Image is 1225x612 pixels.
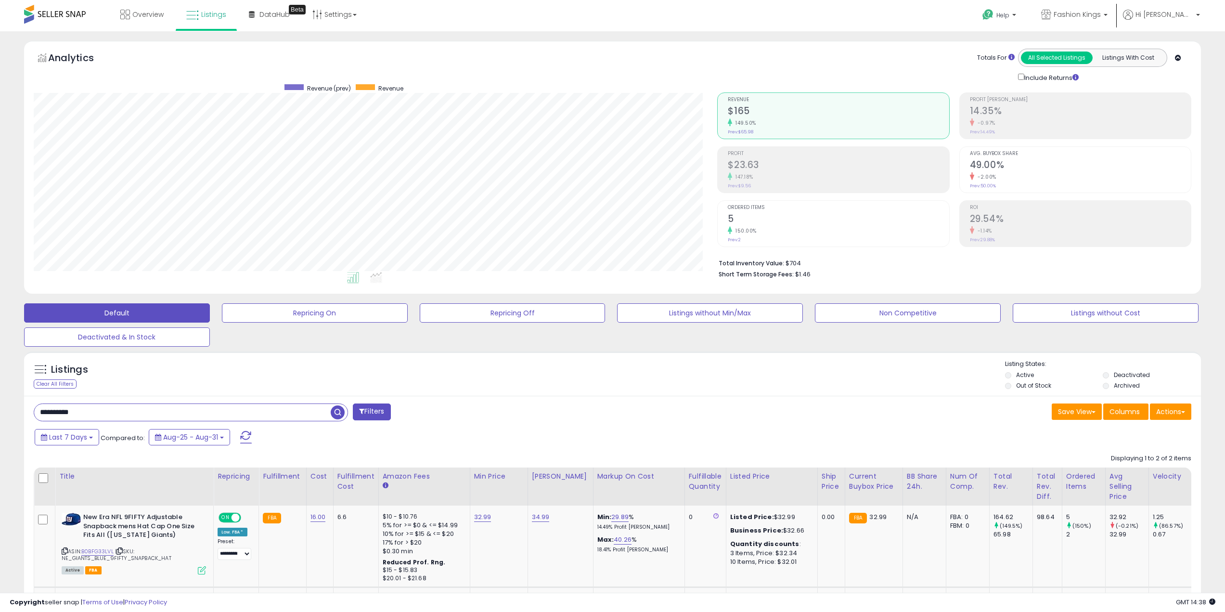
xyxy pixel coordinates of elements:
[1135,10,1193,19] span: Hi [PERSON_NAME]
[353,404,390,420] button: Filters
[1092,52,1164,64] button: Listings With Cost
[597,535,677,553] div: %
[732,227,757,234] small: 150.00%
[1011,72,1090,83] div: Include Returns
[611,512,629,522] a: 29.89
[149,429,230,445] button: Aug-25 - Aug-31
[950,513,982,521] div: FBA: 0
[10,598,167,607] div: seller snap | |
[1066,530,1105,539] div: 2
[62,547,171,562] span: | SKU: NE_GIANTS_BLUE_9FIFTY_SNAPBACK_HAT
[977,53,1015,63] div: Totals For
[597,471,681,482] div: Markup on Cost
[383,482,388,490] small: Amazon Fees.
[62,513,206,573] div: ASIN:
[62,513,81,526] img: 41b60OJyNjL._SL40_.jpg
[950,521,982,530] div: FBM: 0
[975,1,1026,31] a: Help
[59,471,209,482] div: Title
[795,270,811,279] span: $1.46
[51,363,88,377] h5: Listings
[993,530,1032,539] div: 65.98
[1150,404,1191,420] button: Actions
[728,159,949,172] h2: $23.63
[101,433,145,443] span: Compared to:
[62,566,84,574] span: All listings currently available for purchase on Amazon
[728,205,949,210] span: Ordered Items
[1109,407,1140,417] span: Columns
[597,547,677,553] p: 18.41% Profit [PERSON_NAME]
[597,512,612,521] b: Min:
[1103,404,1148,420] button: Columns
[259,10,290,19] span: DataHub
[907,471,942,492] div: BB Share 24h.
[420,303,606,323] button: Repricing Off
[730,539,799,548] b: Quantity discounts
[970,105,1191,118] h2: 14.35%
[728,237,741,243] small: Prev: 2
[1016,381,1051,390] label: Out of Stock
[869,512,887,521] span: 32.99
[1054,10,1101,19] span: Fashion Kings
[1037,471,1058,502] div: Total Rev. Diff.
[48,51,113,67] h5: Analytics
[532,512,550,522] a: 34.99
[970,205,1191,210] span: ROI
[728,213,949,226] h2: 5
[383,574,463,583] div: $20.01 - $21.68
[35,429,99,445] button: Last 7 Days
[337,471,374,492] div: Fulfillment Cost
[730,512,774,521] b: Listed Price:
[1016,371,1034,379] label: Active
[950,471,985,492] div: Num of Comp.
[970,97,1191,103] span: Profit [PERSON_NAME]
[974,119,995,127] small: -0.97%
[1000,522,1022,530] small: (149.5%)
[24,327,210,347] button: Deactivated & In Stock
[996,11,1009,19] span: Help
[240,514,255,522] span: OFF
[728,97,949,103] span: Revenue
[125,598,167,607] a: Privacy Policy
[222,303,408,323] button: Repricing On
[383,521,463,530] div: 5% for >= $0 & <= $14.99
[218,471,255,482] div: Repricing
[1116,522,1138,530] small: (-0.21%)
[82,598,123,607] a: Terms of Use
[383,538,463,547] div: 17% for > $20
[1153,471,1188,482] div: Velocity
[730,540,810,548] div: :
[383,471,466,482] div: Amazon Fees
[849,513,867,523] small: FBA
[218,538,251,560] div: Preset:
[383,547,463,556] div: $0.30 min
[1052,404,1102,420] button: Save View
[982,9,994,21] i: Get Help
[719,259,784,267] b: Total Inventory Value:
[201,10,226,19] span: Listings
[614,535,632,545] a: 40.26
[974,227,992,234] small: -1.14%
[815,303,1001,323] button: Non Competitive
[597,535,614,544] b: Max:
[532,471,589,482] div: [PERSON_NAME]
[218,528,247,536] div: Low. FBA *
[85,566,102,574] span: FBA
[689,471,722,492] div: Fulfillable Quantity
[728,183,751,189] small: Prev: $9.56
[597,513,677,531] div: %
[383,513,463,521] div: $10 - $10.76
[597,524,677,531] p: 14.49% Profit [PERSON_NAME]
[24,303,210,323] button: Default
[219,514,232,522] span: ON
[1072,522,1091,530] small: (150%)
[593,468,684,506] th: The percentage added to the cost of goods (COGS) that forms the calculator for Min & Max prices.
[822,513,838,521] div: 0.00
[49,432,87,442] span: Last 7 Days
[289,5,306,14] div: Tooltip anchor
[263,513,281,523] small: FBA
[728,151,949,156] span: Profit
[970,159,1191,172] h2: 49.00%
[307,84,351,92] span: Revenue (prev)
[10,598,45,607] strong: Copyright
